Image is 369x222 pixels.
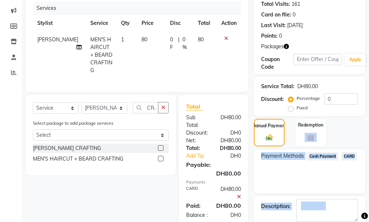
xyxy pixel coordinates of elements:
[291,0,300,8] div: 161
[33,144,101,152] div: [PERSON_NAME] CRAFTING
[261,95,284,103] div: Discount:
[166,15,193,31] th: Disc
[178,36,180,51] span: |
[117,15,137,31] th: Qty
[293,11,295,19] div: 0
[33,155,123,163] div: MEN'S HAIRCUT + BEARD CRAFTING
[261,43,284,50] span: Packages
[186,179,241,185] div: Payments
[181,160,246,169] div: Payable:
[307,152,338,161] span: Cash Payment
[297,105,308,111] label: Fixed
[297,83,318,90] div: DH80.00
[181,185,214,201] div: CARD
[298,122,323,128] label: Redemption
[261,83,294,90] div: Service Total:
[181,144,214,152] div: Total:
[170,36,176,51] span: 0 F
[181,137,214,144] div: Net:
[211,201,246,210] div: DH80.00
[345,54,366,65] button: Apply
[261,11,291,19] div: Card on file:
[214,137,246,144] div: DH80.00
[142,36,147,43] span: 80
[182,36,189,51] span: 0 %
[181,129,214,137] div: Discount:
[214,185,246,201] div: DH80.00
[86,15,117,31] th: Service
[181,114,214,129] div: Sub Total:
[261,32,278,40] div: Points:
[287,22,303,29] div: [DATE]
[193,15,217,31] th: Total
[261,0,290,8] div: Total Visits:
[252,123,287,129] label: Manual Payment
[219,152,246,160] div: DH0
[279,32,282,40] div: 0
[181,152,219,160] a: Add Tip
[261,152,304,160] span: Payment Methods
[90,36,112,74] span: MEN'S HAIRCUT + BEARD CRAFTING
[133,102,158,113] input: Search or Scan
[37,36,78,43] span: [PERSON_NAME]
[217,15,241,31] th: Action
[294,54,342,65] input: Enter Offer / Coupon Code
[186,103,203,110] span: Total
[297,95,320,102] label: Percentage
[181,169,246,178] div: DH80.00
[137,15,166,31] th: Price
[33,15,86,31] th: Stylist
[261,56,293,71] div: Coupon Code
[181,201,211,210] div: Paid:
[121,36,124,43] span: 1
[214,114,246,129] div: DH80.00
[264,133,275,141] img: _cash.svg
[181,211,214,219] div: Balance :
[214,129,246,137] div: DH0
[261,203,290,210] div: Description:
[33,120,113,127] label: Select package to add package services
[305,133,317,142] img: _gift.svg
[214,211,246,219] div: DH0
[214,144,246,152] div: DH80.00
[198,36,204,43] span: 80
[341,152,357,161] span: CARD
[261,22,286,29] div: Last Visit:
[34,1,246,15] div: Services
